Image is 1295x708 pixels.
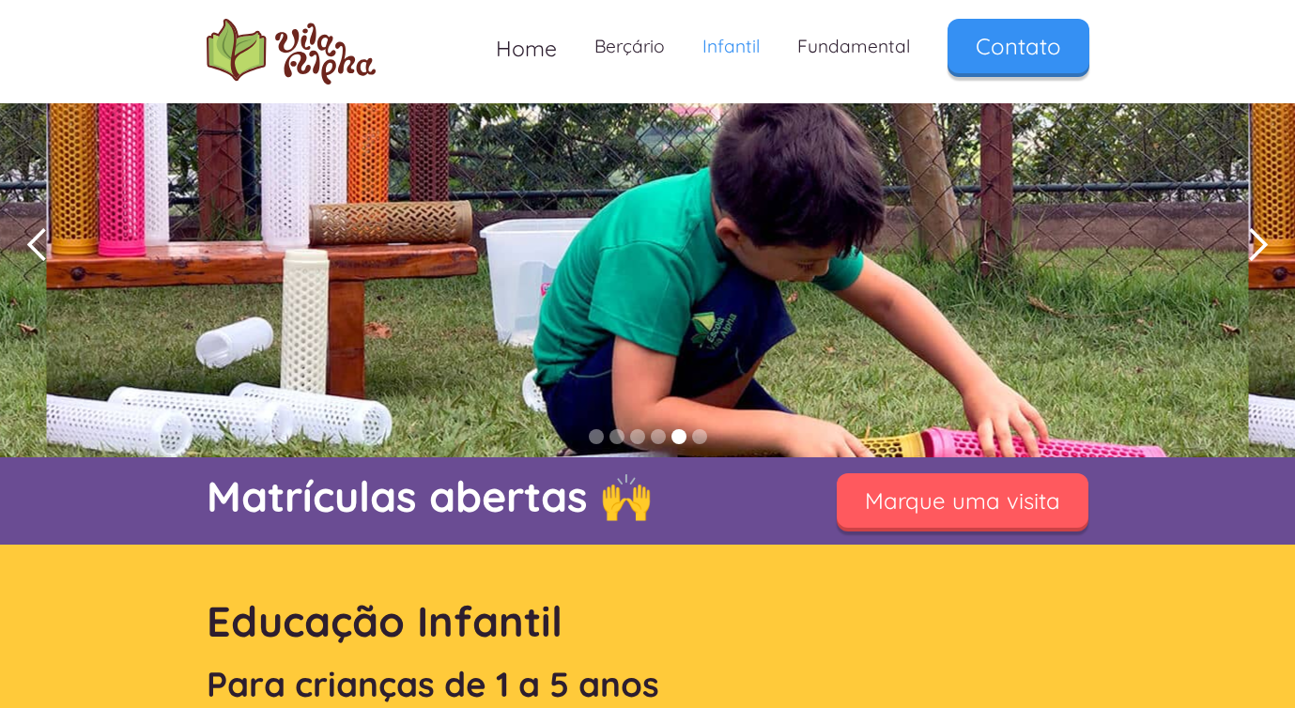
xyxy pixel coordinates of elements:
[837,473,1088,528] a: Marque uma visita
[779,19,929,74] a: Fundamental
[207,19,376,85] img: logo Escola Vila Alpha
[1220,33,1295,457] div: next slide
[609,429,624,444] div: Show slide 2 of 6
[671,429,686,444] div: Show slide 5 of 6
[692,429,707,444] div: Show slide 6 of 6
[684,19,779,74] a: Infantil
[630,429,645,444] div: Show slide 3 of 6
[207,592,1089,651] h1: Educação Infantil
[207,19,376,85] a: home
[948,19,1089,73] a: Contato
[477,19,576,78] a: Home
[651,429,666,444] div: Show slide 4 of 6
[207,662,659,705] strong: Para crianças de 1 a 5 anos
[496,35,557,62] span: Home
[589,429,604,444] div: Show slide 1 of 6
[576,19,684,74] a: Berçário
[207,467,789,526] p: Matrículas abertas 🙌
